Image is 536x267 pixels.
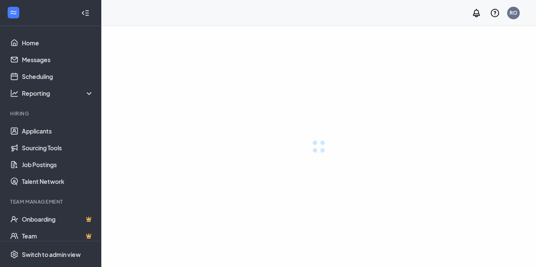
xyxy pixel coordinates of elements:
[22,51,94,68] a: Messages
[22,68,94,85] a: Scheduling
[9,8,18,17] svg: WorkstreamLogo
[471,8,481,18] svg: Notifications
[22,173,94,190] a: Talent Network
[490,8,500,18] svg: QuestionInfo
[510,9,518,16] div: RO
[22,139,94,156] a: Sourcing Tools
[10,89,18,97] svg: Analysis
[22,211,94,228] a: OnboardingCrown
[22,34,94,51] a: Home
[22,89,94,97] div: Reporting
[10,110,92,117] div: Hiring
[22,123,94,139] a: Applicants
[22,228,94,244] a: TeamCrown
[81,9,90,17] svg: Collapse
[10,198,92,205] div: Team Management
[22,250,81,259] div: Switch to admin view
[10,250,18,259] svg: Settings
[22,156,94,173] a: Job Postings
